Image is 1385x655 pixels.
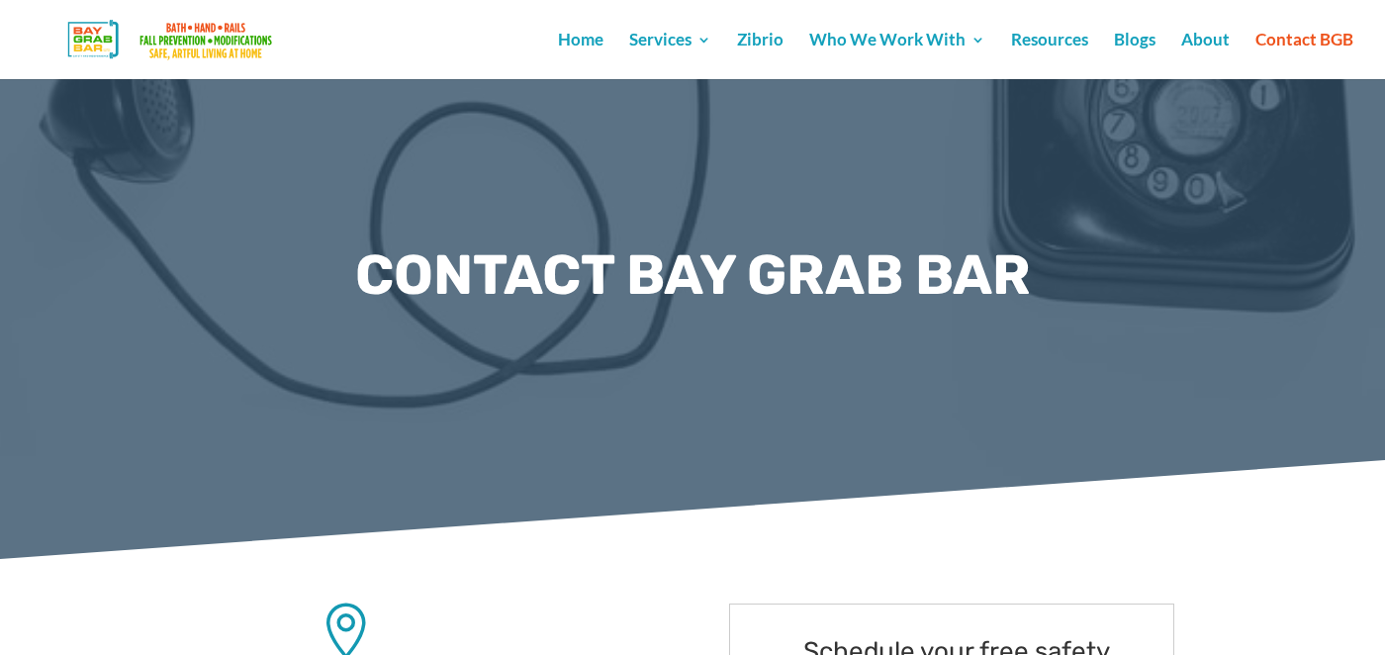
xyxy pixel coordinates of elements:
[1114,33,1155,79] a: Blogs
[629,33,711,79] a: Services
[1011,33,1088,79] a: Resources
[1255,33,1353,79] a: Contact BGB
[1181,33,1230,79] a: About
[737,33,784,79] a: Zibrio
[809,33,985,79] a: Who We Work With
[558,33,603,79] a: Home
[34,14,312,65] img: Bay Grab Bar
[307,234,1078,327] h1: contact bay grab bar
